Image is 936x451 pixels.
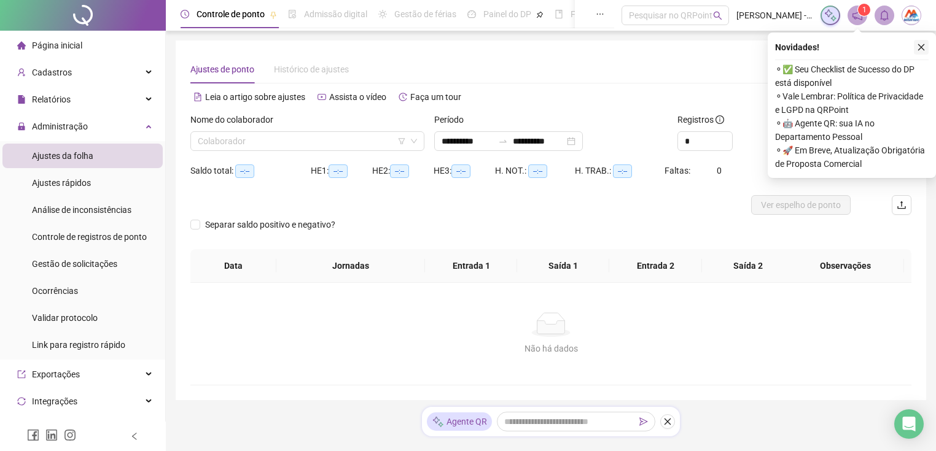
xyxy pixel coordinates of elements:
span: [PERSON_NAME] - M.A. INTERNET [736,9,813,22]
span: sync [17,397,26,406]
span: --:-- [613,164,632,178]
span: Cadastros [32,67,72,77]
span: dashboard [467,10,476,18]
span: Observações [797,259,894,272]
span: clock-circle [181,10,189,18]
span: close [917,43,926,52]
span: Exportações [32,369,80,379]
span: notification [852,10,863,21]
span: info-circle [716,115,724,124]
span: history [399,93,407,101]
span: Ajustes de ponto [190,64,254,74]
span: Link para registro rápido [32,340,125,350]
span: user-add [17,68,26,77]
span: Controle de ponto [197,9,265,19]
div: HE 2: [372,164,434,178]
th: Saída 1 [517,249,609,283]
img: sparkle-icon.fc2bf0ac1784a2077858766a79e2daf3.svg [824,9,837,22]
span: Assista o vídeo [329,92,386,102]
span: close [663,417,672,426]
span: Ajustes da folha [32,151,93,161]
span: Folha de pagamento [571,9,649,19]
span: Validar protocolo [32,313,98,323]
span: Painel do DP [483,9,531,19]
th: Saída 2 [702,249,794,283]
span: Relatórios [32,94,71,104]
div: Open Intercom Messenger [894,409,924,439]
span: bell [879,10,890,21]
span: --:-- [235,164,254,178]
span: Página inicial [32,40,82,50]
span: Faça um tour [410,92,461,102]
span: filter [398,137,405,145]
div: H. NOT.: [495,164,575,178]
span: send [639,417,648,426]
span: ⚬ Vale Lembrar: Política de Privacidade e LGPD na QRPoint [775,90,929,117]
th: Jornadas [276,249,425,283]
span: book [555,10,563,18]
span: Histórico de ajustes [274,64,349,74]
sup: 1 [858,4,870,16]
span: ⚬ 🤖 Agente QR: sua IA no Departamento Pessoal [775,117,929,144]
span: swap-right [498,136,508,146]
span: Novidades ! [775,40,819,54]
span: Faltas: [665,166,692,175]
span: linkedin [45,429,58,441]
span: --:-- [528,164,547,178]
span: pushpin [536,11,544,18]
span: Ocorrências [32,286,78,296]
span: Leia o artigo sobre ajustes [205,92,305,102]
span: sun [378,10,387,18]
span: Administração [32,121,88,131]
img: 89085 [902,6,921,25]
div: HE 1: [311,164,372,178]
span: Admissão digital [304,9,367,19]
span: facebook [27,429,39,441]
span: ⚬ ✅ Seu Checklist de Sucesso do DP está disponível [775,63,929,90]
span: --:-- [329,164,348,178]
span: lock [17,122,26,131]
span: upload [897,200,907,210]
span: Gestão de férias [394,9,456,19]
span: to [498,136,508,146]
span: Separar saldo positivo e negativo? [200,218,340,231]
span: Gestão de solicitações [32,259,117,269]
span: --:-- [451,164,470,178]
button: Ver espelho de ponto [751,195,851,215]
label: Período [434,113,472,126]
span: Registros [677,113,724,126]
span: Análise de inconsistências [32,205,131,215]
th: Entrada 1 [425,249,517,283]
div: HE 3: [434,164,495,178]
span: 1 [862,6,867,14]
span: home [17,41,26,50]
span: file-text [193,93,202,101]
span: --:-- [390,164,409,178]
span: pushpin [270,11,277,18]
th: Observações [787,249,904,283]
label: Nome do colaborador [190,113,281,126]
div: Saldo total: [190,164,311,178]
span: Controle de registros de ponto [32,232,147,242]
span: 0 [717,166,722,175]
th: Data [190,249,276,283]
div: H. TRAB.: [575,164,665,178]
span: left [130,432,139,441]
span: Ajustes rápidos [32,178,91,188]
span: export [17,370,26,379]
span: ellipsis [596,10,604,18]
span: ⚬ 🚀 Em Breve, Atualização Obrigatória de Proposta Comercial [775,144,929,171]
span: instagram [64,429,76,441]
span: Integrações [32,396,77,406]
span: file [17,95,26,104]
img: sparkle-icon.fc2bf0ac1784a2077858766a79e2daf3.svg [432,415,444,428]
th: Entrada 2 [609,249,701,283]
div: Não há dados [205,342,897,355]
span: youtube [318,93,326,101]
span: down [410,137,418,145]
span: search [713,11,722,20]
span: file-done [288,10,297,18]
div: Agente QR [427,412,492,431]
